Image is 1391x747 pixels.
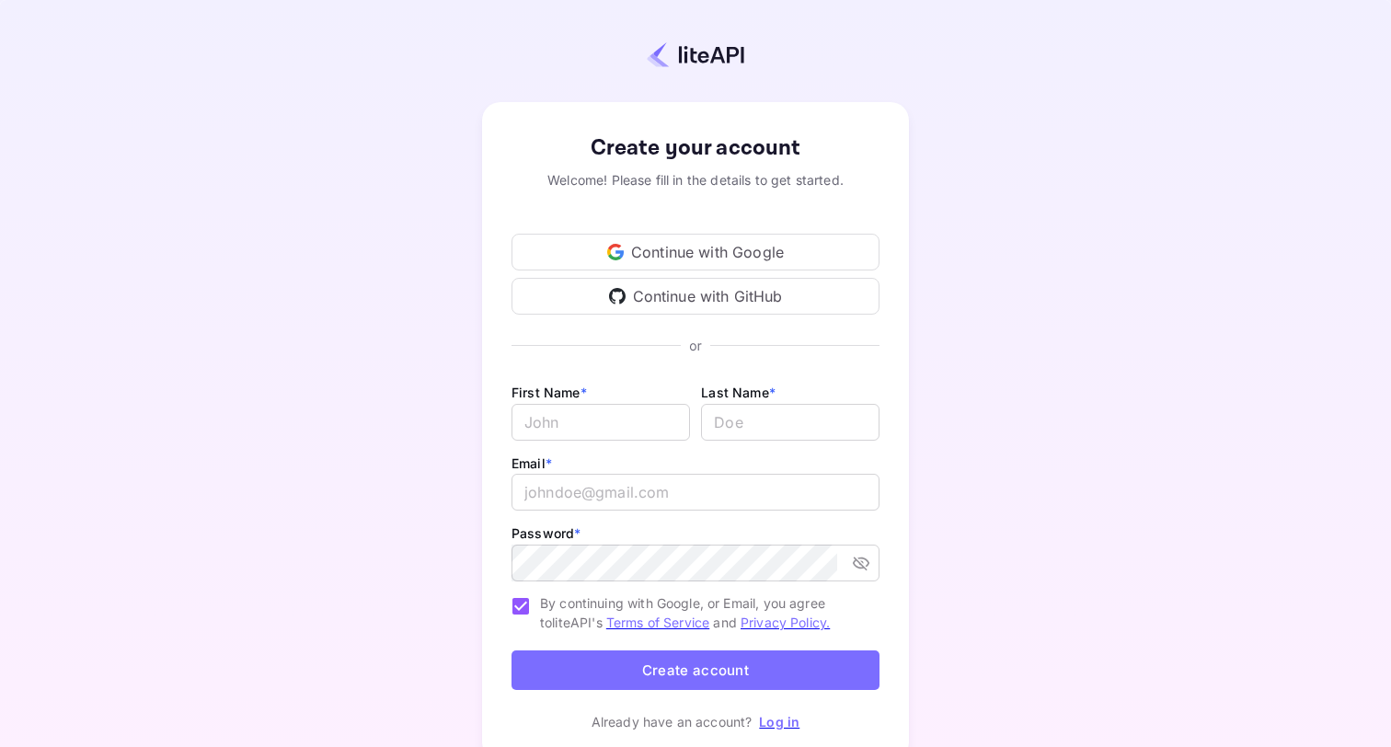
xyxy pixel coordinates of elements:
div: Continue with Google [512,234,879,270]
span: By continuing with Google, or Email, you agree to liteAPI's and [540,593,865,632]
p: Already have an account? [592,712,753,731]
div: Welcome! Please fill in the details to get started. [512,170,879,190]
button: Create account [512,650,879,690]
button: toggle password visibility [845,546,878,580]
label: Email [512,455,552,471]
div: Continue with GitHub [512,278,879,315]
input: John [512,404,690,441]
img: liteapi [647,41,744,68]
label: Last Name [701,385,776,400]
label: Password [512,525,581,541]
a: Terms of Service [606,615,709,630]
a: Privacy Policy. [741,615,830,630]
div: Create your account [512,132,879,165]
a: Log in [759,714,799,730]
label: First Name [512,385,587,400]
input: Doe [701,404,879,441]
input: johndoe@gmail.com [512,474,879,511]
